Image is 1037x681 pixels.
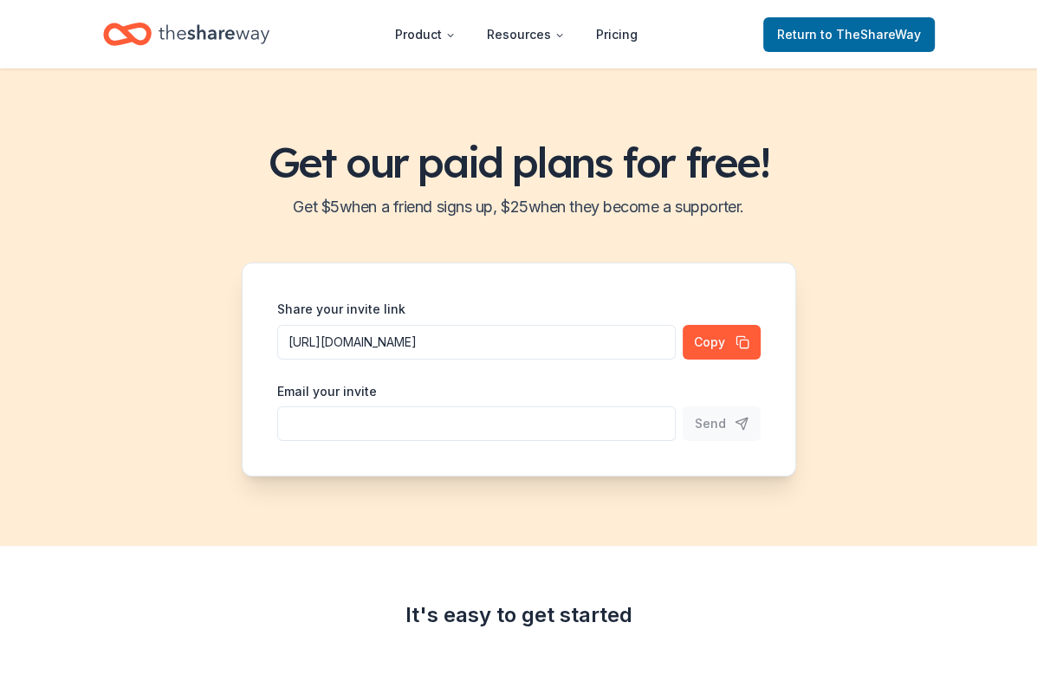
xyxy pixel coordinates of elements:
h1: Get our paid plans for free! [21,138,1016,186]
label: Share your invite link [277,301,405,318]
a: Pricing [582,17,651,52]
a: Home [103,14,269,55]
div: It's easy to get started [103,601,935,629]
label: Email your invite [277,383,377,400]
span: to TheShareWay [820,27,921,42]
button: Copy [683,325,761,360]
nav: Main [381,14,651,55]
button: Product [381,17,470,52]
button: Resources [473,17,579,52]
span: Return [777,24,921,45]
a: Returnto TheShareWay [763,17,935,52]
h2: Get $ 5 when a friend signs up, $ 25 when they become a supporter. [21,193,1016,221]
